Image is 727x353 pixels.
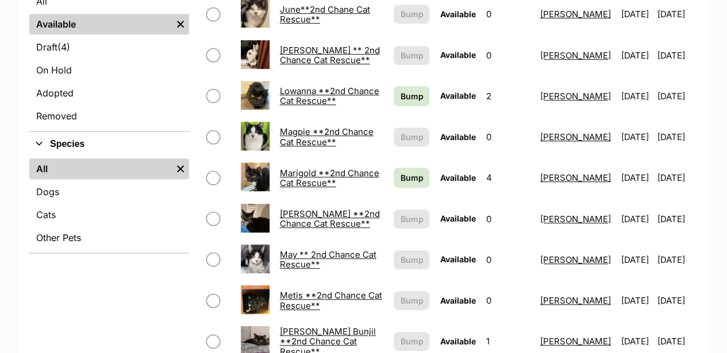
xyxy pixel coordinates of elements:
a: [PERSON_NAME] [540,336,611,347]
td: 0 [481,240,534,280]
span: Available [440,296,475,305]
td: 0 [481,199,534,239]
button: Bump [394,127,429,146]
a: [PERSON_NAME] [540,214,611,224]
td: 0 [481,281,534,320]
a: [PERSON_NAME] [540,295,611,306]
a: [PERSON_NAME] [540,254,611,265]
td: [DATE] [657,281,697,320]
button: Bump [394,210,429,228]
td: [DATE] [617,158,656,197]
a: [PERSON_NAME] **2nd Chance Cat Rescue** [280,208,380,229]
a: Dogs [29,181,189,202]
td: 0 [481,117,534,157]
button: Bump [394,5,429,24]
span: Available [440,173,475,183]
td: [DATE] [657,76,697,116]
button: Bump [394,291,429,310]
span: Available [440,91,475,100]
a: Remove filter [172,158,189,179]
span: Bump [400,294,423,307]
td: [DATE] [617,199,656,239]
span: Bump [400,172,423,184]
span: Bump [400,8,423,20]
a: Bump [394,86,429,106]
a: May ** 2nd Chance Cat Rescue** [280,249,376,270]
a: [PERSON_NAME] ** 2nd Chance Cat Rescue** [280,45,380,65]
span: Bump [400,254,423,266]
a: Magpie **2nd Chance Cat Rescue** [280,126,374,147]
span: Available [440,50,475,60]
button: Species [29,137,189,152]
a: Lowanna **2nd Chance Cat Rescue** [280,86,379,106]
a: [PERSON_NAME] [540,172,611,183]
a: Metis **2nd Chance Cat Rescue** [280,290,382,311]
td: 2 [481,76,534,116]
td: [DATE] [657,36,697,75]
a: [PERSON_NAME] [540,9,611,20]
a: Draft [29,37,189,57]
a: Other Pets [29,227,189,248]
span: Available [440,336,475,346]
span: Bump [400,49,423,61]
span: Bump [400,90,423,102]
a: Marigold **2nd Chance Cat Rescue** [280,168,379,188]
td: 4 [481,158,534,197]
span: Bump [400,335,423,347]
td: [DATE] [657,117,697,157]
img: Lilly ** 2nd Chance Cat Rescue** [241,40,270,69]
a: All [29,158,172,179]
img: Lowanna **2nd Chance Cat Rescue** [241,81,270,110]
a: Cats [29,204,189,225]
a: [PERSON_NAME] [540,91,611,102]
a: Remove filter [172,14,189,34]
span: (4) [57,40,70,54]
div: Species [29,156,189,253]
a: [PERSON_NAME] [540,50,611,61]
button: Bump [394,46,429,65]
a: Adopted [29,83,189,103]
span: Bump [400,131,423,143]
a: On Hold [29,60,189,80]
td: [DATE] [617,281,656,320]
td: [DATE] [657,158,697,197]
button: Bump [394,250,429,269]
td: [DATE] [617,76,656,116]
button: Bump [394,332,429,351]
td: [DATE] [657,199,697,239]
td: [DATE] [617,36,656,75]
a: Available [29,14,172,34]
span: Bump [400,213,423,225]
span: Available [440,254,475,264]
td: [DATE] [657,240,697,280]
span: Available [440,9,475,19]
span: Available [440,132,475,142]
a: Removed [29,106,189,126]
td: [DATE] [617,240,656,280]
img: Marigold **2nd Chance Cat Rescue** [241,162,270,191]
td: 0 [481,36,534,75]
a: [PERSON_NAME] [540,131,611,142]
span: Available [440,214,475,223]
a: Bump [394,168,429,188]
a: June**2nd Chane Cat Rescue** [280,4,370,25]
td: [DATE] [617,117,656,157]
